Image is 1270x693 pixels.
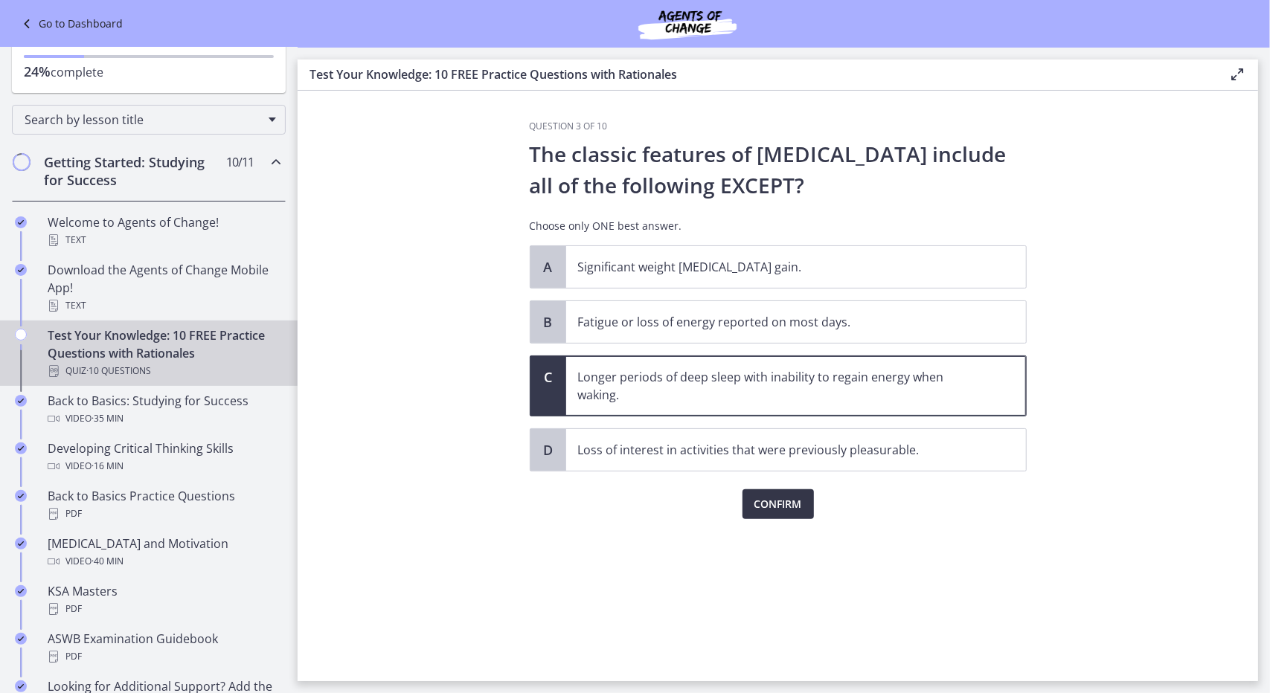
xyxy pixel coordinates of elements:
i: Completed [15,490,27,502]
i: Completed [15,442,27,454]
span: D [539,441,557,459]
img: Agents of Change [598,6,777,42]
div: Video [48,410,280,428]
i: Completed [15,680,27,692]
span: B [539,313,557,331]
div: PDF [48,600,280,618]
span: 24% [24,62,51,80]
div: Developing Critical Thinking Skills [48,439,280,475]
div: PDF [48,648,280,665]
span: · 40 min [92,552,124,570]
div: Text [48,231,280,249]
p: Loss of interest in activities that were previously pleasurable. [578,441,984,459]
div: Test Your Knowledge: 10 FREE Practice Questions with Rationales [48,326,280,380]
p: Significant weight [MEDICAL_DATA] gain. [578,258,984,276]
span: Search by lesson title [25,112,261,128]
span: 10 / 11 [226,153,254,171]
i: Completed [15,264,27,276]
span: · 35 min [92,410,124,428]
div: Text [48,297,280,315]
p: The classic features of [MEDICAL_DATA] include all of the following EXCEPT? [530,138,1027,201]
i: Completed [15,538,27,549]
span: C [539,368,557,386]
h3: Question 3 of 10 [530,120,1027,132]
div: Search by lesson title [12,105,286,135]
div: Download the Agents of Change Mobile App! [48,261,280,315]
button: Confirm [743,489,814,519]
span: · 10 Questions [86,362,151,380]
div: Quiz [48,362,280,380]
span: A [539,258,557,276]
p: Longer periods of deep sleep with inability to regain energy when waking. [578,368,984,404]
div: Back to Basics Practice Questions [48,487,280,523]
i: Completed [15,633,27,645]
span: Confirm [754,495,802,513]
div: PDF [48,505,280,523]
div: KSA Masters [48,582,280,618]
p: Fatigue or loss of energy reported on most days. [578,313,984,331]
p: Choose only ONE best answer. [530,219,1027,233]
i: Completed [15,395,27,407]
div: Welcome to Agents of Change! [48,213,280,249]
div: [MEDICAL_DATA] and Motivation [48,535,280,570]
a: Go to Dashboard [18,15,123,33]
p: complete [24,62,274,81]
h3: Test Your Knowledge: 10 FREE Practice Questions with Rationales [310,65,1205,83]
div: Video [48,457,280,475]
i: Completed [15,585,27,597]
i: Completed [15,216,27,228]
span: · 16 min [92,457,124,475]
div: Back to Basics: Studying for Success [48,392,280,428]
div: Video [48,552,280,570]
div: ASWB Examination Guidebook [48,630,280,665]
h2: Getting Started: Studying for Success [44,153,225,189]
